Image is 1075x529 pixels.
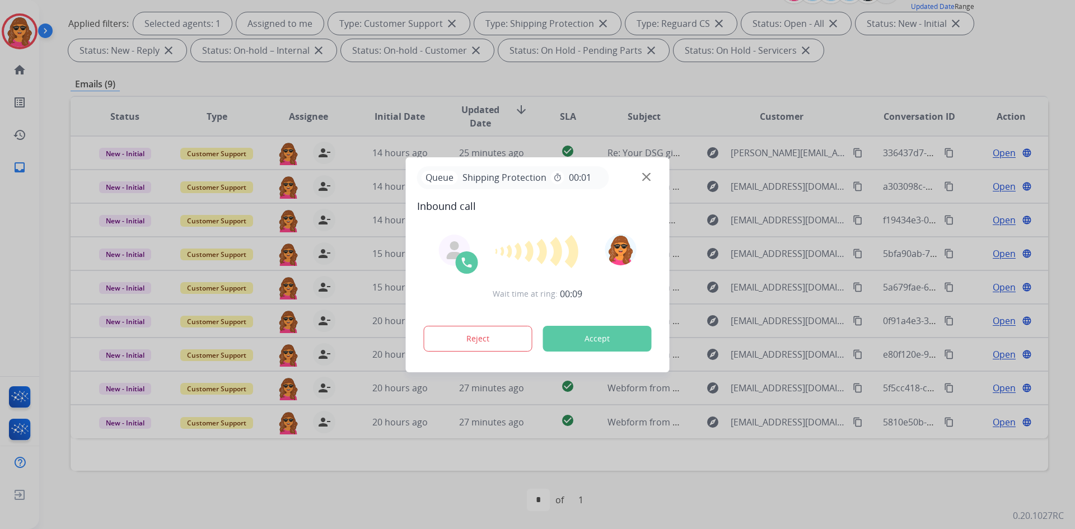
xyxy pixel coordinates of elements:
[446,241,464,259] img: agent-avatar
[493,288,558,299] span: Wait time at ring:
[553,173,562,182] mat-icon: timer
[1013,509,1064,522] p: 0.20.1027RC
[424,326,532,352] button: Reject
[458,171,551,184] span: Shipping Protection
[417,198,658,214] span: Inbound call
[569,171,591,184] span: 00:01
[560,287,582,301] span: 00:09
[605,234,636,265] img: avatar
[422,171,458,185] p: Queue
[543,326,652,352] button: Accept
[460,256,474,269] img: call-icon
[642,172,651,181] img: close-button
